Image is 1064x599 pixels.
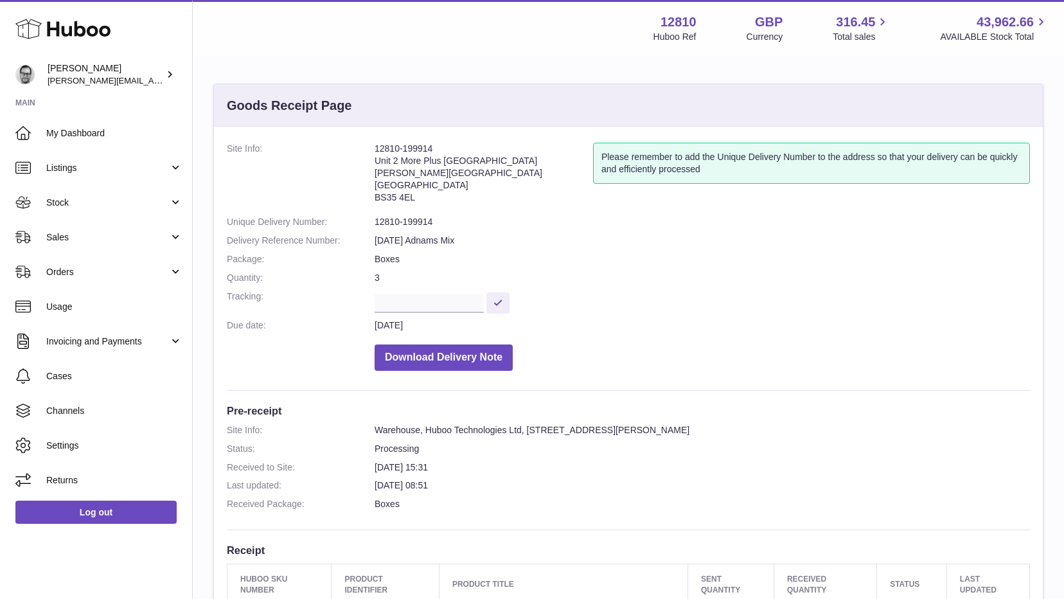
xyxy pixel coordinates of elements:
[375,479,1030,492] dd: [DATE] 08:51
[375,235,1030,247] dd: [DATE] Adnams Mix
[375,443,1030,455] dd: Processing
[227,461,375,474] dt: Received to Site:
[46,162,169,174] span: Listings
[46,301,182,313] span: Usage
[227,143,375,210] dt: Site Info:
[833,31,890,43] span: Total sales
[375,424,1030,436] dd: Warehouse, Huboo Technologies Ltd, [STREET_ADDRESS][PERSON_NAME]
[15,65,35,84] img: alex@digidistiller.com
[227,319,375,332] dt: Due date:
[977,13,1034,31] span: 43,962.66
[940,13,1049,43] a: 43,962.66 AVAILABLE Stock Total
[375,216,1030,228] dd: 12810-199914
[46,266,169,278] span: Orders
[755,13,783,31] strong: GBP
[375,319,1030,332] dd: [DATE]
[375,344,513,371] button: Download Delivery Note
[227,404,1030,418] h3: Pre-receipt
[375,272,1030,284] dd: 3
[227,443,375,455] dt: Status:
[227,498,375,510] dt: Received Package:
[227,291,375,313] dt: Tracking:
[747,31,783,43] div: Currency
[46,197,169,209] span: Stock
[46,370,182,382] span: Cases
[46,474,182,487] span: Returns
[940,31,1049,43] span: AVAILABLE Stock Total
[227,253,375,265] dt: Package:
[833,13,890,43] a: 316.45 Total sales
[46,440,182,452] span: Settings
[227,235,375,247] dt: Delivery Reference Number:
[48,75,258,85] span: [PERSON_NAME][EMAIL_ADDRESS][DOMAIN_NAME]
[375,253,1030,265] dd: Boxes
[661,13,696,31] strong: 12810
[227,424,375,436] dt: Site Info:
[836,13,875,31] span: 316.45
[46,127,182,139] span: My Dashboard
[227,216,375,228] dt: Unique Delivery Number:
[227,543,1030,557] h3: Receipt
[653,31,696,43] div: Huboo Ref
[227,272,375,284] dt: Quantity:
[46,405,182,417] span: Channels
[375,461,1030,474] dd: [DATE] 15:31
[375,143,593,210] address: 12810-199914 Unit 2 More Plus [GEOGRAPHIC_DATA] [PERSON_NAME][GEOGRAPHIC_DATA] [GEOGRAPHIC_DATA] ...
[15,501,177,524] a: Log out
[593,143,1030,184] div: Please remember to add the Unique Delivery Number to the address so that your delivery can be qui...
[46,231,169,244] span: Sales
[46,335,169,348] span: Invoicing and Payments
[227,479,375,492] dt: Last updated:
[227,97,352,114] h3: Goods Receipt Page
[48,62,163,87] div: [PERSON_NAME]
[375,498,1030,510] dd: Boxes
